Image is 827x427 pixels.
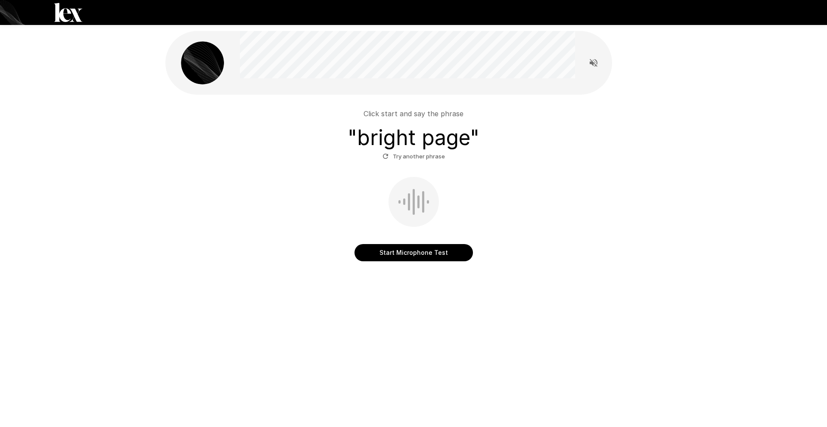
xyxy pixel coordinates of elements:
button: Try another phrase [380,150,447,163]
img: lex_avatar2.png [181,41,224,84]
h3: " bright page " [348,126,479,150]
p: Click start and say the phrase [364,108,463,119]
button: Read questions aloud [585,54,602,71]
button: Start Microphone Test [354,244,473,261]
